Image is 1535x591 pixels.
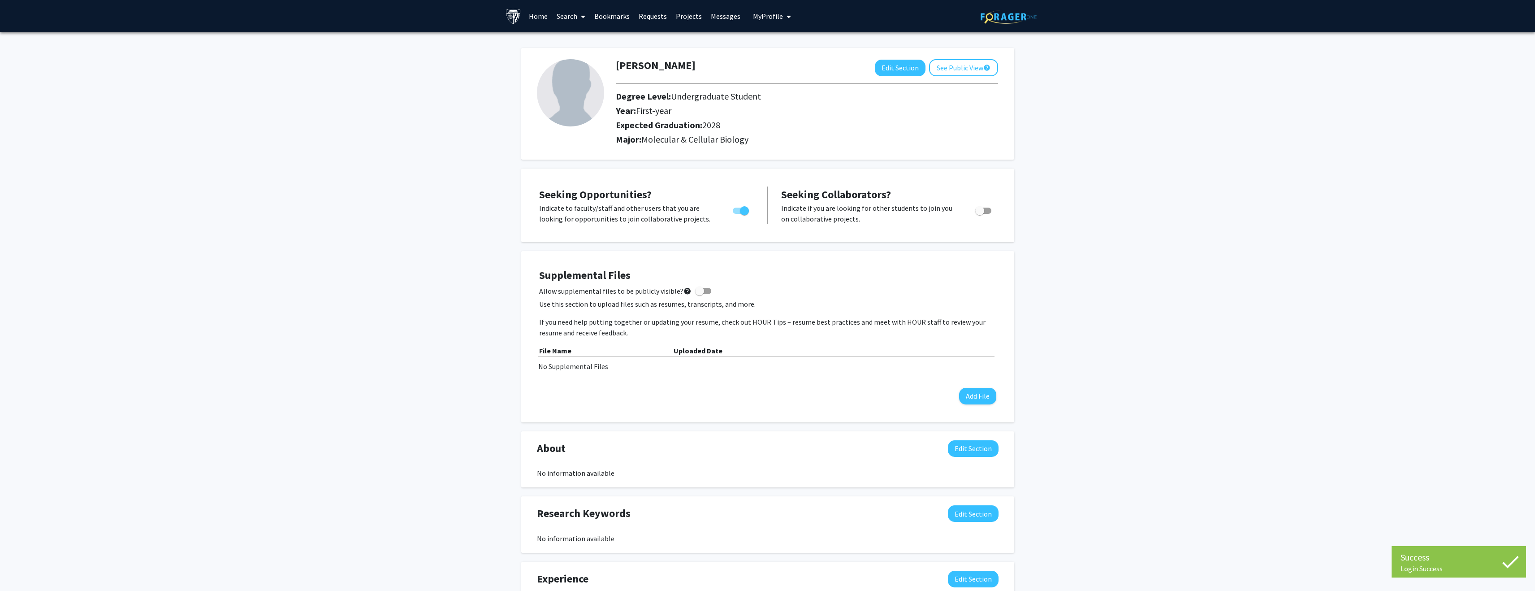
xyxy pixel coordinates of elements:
[983,62,990,73] mat-icon: help
[616,120,948,130] h2: Expected Graduation:
[781,187,891,201] span: Seeking Collaborators?
[636,105,671,116] span: First-year
[537,440,566,456] span: About
[539,187,652,201] span: Seeking Opportunities?
[616,105,948,116] h2: Year:
[729,203,754,216] div: Toggle
[959,388,996,404] button: Add File
[1401,564,1517,573] div: Login Success
[524,0,552,32] a: Home
[641,134,748,145] span: Molecular & Cellular Biology
[539,286,692,296] span: Allow supplemental files to be publicly visible?
[506,9,521,24] img: Johns Hopkins University Logo
[981,10,1037,24] img: ForagerOne Logo
[539,299,996,309] p: Use this section to upload files such as resumes, transcripts, and more.
[929,59,998,76] button: See Public View
[539,269,996,282] h4: Supplemental Files
[539,317,996,338] p: If you need help putting together or updating your resume, check out HOUR Tips – resume best prac...
[948,440,999,457] button: Edit About
[683,286,692,296] mat-icon: help
[616,134,998,145] h2: Major:
[537,571,588,587] span: Experience
[671,91,761,102] span: Undergraduate Student
[590,0,634,32] a: Bookmarks
[539,203,716,224] p: Indicate to faculty/staff and other users that you are looking for opportunities to join collabor...
[702,119,720,130] span: 2028
[7,551,38,584] iframe: Chat
[616,59,696,72] h1: [PERSON_NAME]
[537,533,999,544] div: No information available
[537,59,604,126] img: Profile Picture
[706,0,745,32] a: Messages
[552,0,590,32] a: Search
[1401,551,1517,564] div: Success
[634,0,671,32] a: Requests
[538,361,997,372] div: No Supplemental Files
[781,203,958,224] p: Indicate if you are looking for other students to join you on collaborative projects.
[671,0,706,32] a: Projects
[616,91,948,102] h2: Degree Level:
[875,60,925,76] button: Edit Section
[948,571,999,587] button: Edit Experience
[948,505,999,522] button: Edit Research Keywords
[537,505,631,521] span: Research Keywords
[972,203,996,216] div: Toggle
[537,468,999,478] div: No information available
[539,346,571,355] b: File Name
[674,346,722,355] b: Uploaded Date
[753,12,783,21] span: My Profile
